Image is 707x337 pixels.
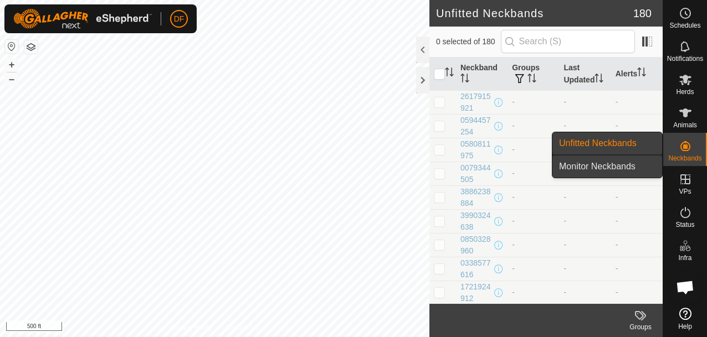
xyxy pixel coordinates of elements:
[460,281,492,304] div: 1721924912
[663,303,707,334] a: Help
[460,234,492,257] div: 0850328960
[5,72,18,86] button: –
[667,55,703,62] span: Notifications
[460,257,492,281] div: 0338577616
[445,69,454,78] p-sorticon: Activate to sort
[527,75,536,84] p-sorticon: Activate to sort
[563,288,566,297] span: -
[611,90,663,114] td: -
[563,193,566,201] span: -
[460,162,492,185] div: 0079344505
[171,323,212,333] a: Privacy Policy
[611,114,663,138] td: -
[669,271,702,304] div: Open chat
[676,89,694,95] span: Herds
[563,121,566,130] span: -
[563,216,566,225] span: -
[24,40,38,54] button: Map Layers
[611,281,663,304] td: -
[668,155,701,162] span: Neckbands
[559,137,637,150] span: Unfitted Neckbands
[508,58,559,91] th: Groups
[611,58,663,91] th: Alerts
[563,264,566,273] span: -
[559,58,611,91] th: Last Updated
[508,162,559,185] td: -
[678,255,691,261] span: Infra
[226,323,258,333] a: Contact Us
[460,138,492,162] div: 0580811975
[611,209,663,233] td: -
[611,257,663,281] td: -
[552,132,662,154] a: Unfitted Neckbands
[460,115,492,138] div: 0594457254
[508,209,559,233] td: -
[456,58,508,91] th: Neckband
[633,5,652,22] span: 180
[5,58,18,71] button: +
[436,7,633,20] h2: Unfitted Neckbands
[563,240,566,249] span: -
[436,36,501,48] span: 0 selected of 180
[5,40,18,53] button: Reset Map
[673,122,697,128] span: Animals
[678,323,692,330] span: Help
[611,185,663,209] td: -
[508,257,559,281] td: -
[669,22,700,29] span: Schedules
[508,185,559,209] td: -
[679,188,691,195] span: VPs
[460,75,469,84] p-sorticon: Activate to sort
[508,138,559,162] td: -
[552,155,662,178] a: Monitor Neckbands
[508,114,559,138] td: -
[174,13,185,25] span: DF
[501,30,635,53] input: Search (S)
[611,233,663,257] td: -
[559,160,636,173] span: Monitor Neckbands
[508,233,559,257] td: -
[508,90,559,114] td: -
[460,186,492,209] div: 3886238884
[508,281,559,304] td: -
[595,75,603,84] p-sorticon: Activate to sort
[460,91,492,114] div: 2617915921
[460,210,492,233] div: 3990324638
[637,69,646,78] p-sorticon: Activate to sort
[13,9,152,29] img: Gallagher Logo
[618,322,663,332] div: Groups
[675,221,694,228] span: Status
[563,97,566,106] span: -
